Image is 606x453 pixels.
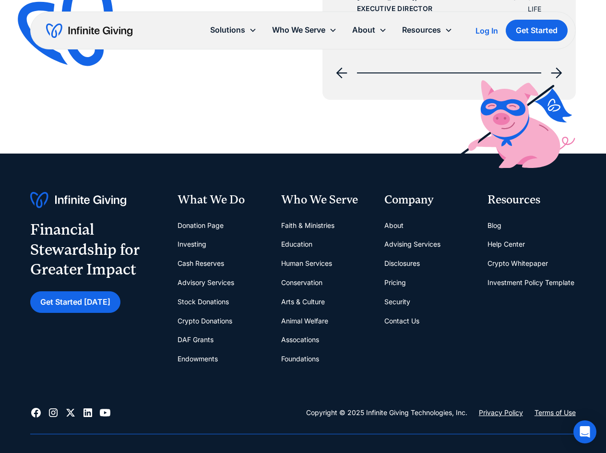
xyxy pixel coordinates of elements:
a: Foundations [281,349,319,369]
a: Blog [487,216,501,235]
a: Cash Reserves [178,254,224,273]
a: Get Started [DATE] [30,291,120,313]
a: Security [384,292,410,311]
div: Resources [487,192,575,208]
a: Education [281,235,312,254]
a: Assocations [281,330,319,349]
a: Terms of Use [535,407,576,418]
div: About [352,24,375,36]
div: Financial Stewardship for Greater Impact [30,220,162,280]
a: Stock Donations [178,292,229,311]
a: Faith & Ministries [281,216,334,235]
div: Company [384,192,472,208]
a: Investment Policy Template [487,273,574,292]
a: DAF Grants [178,330,214,349]
div: Who We Serve [272,24,325,36]
div: Resources [402,24,441,36]
div: Who We Serve [264,20,345,40]
div: Solutions [202,20,264,40]
a: Advisory Services [178,273,234,292]
a: Privacy Policy [479,407,523,418]
a: home [46,23,132,38]
div: Copyright © 2025 Infinite Giving Technologies, Inc. [306,407,467,418]
a: Investing [178,235,206,254]
a: Contact Us [384,311,419,331]
div: What We Do [178,192,265,208]
a: Arts & Culture [281,292,325,311]
a: Endowments [178,349,218,369]
a: Animal Welfare [281,311,328,331]
div: Who We Serve [281,192,369,208]
a: About [384,216,404,235]
a: Conservation [281,273,322,292]
a: Crypto Donations [178,311,232,331]
div: About [345,20,394,40]
a: Crypto Whitepaper [487,254,548,273]
a: Advising Services [384,235,440,254]
a: Log In [475,25,498,36]
div: Resources [394,20,460,40]
a: Donation Page [178,216,224,235]
div: Open Intercom Messenger [573,420,596,443]
div: Solutions [210,24,245,36]
a: Disclosures [384,254,420,273]
div: next slide [545,61,568,84]
a: Get Started [506,20,568,41]
div: Log In [475,27,498,35]
a: Human Services [281,254,332,273]
div: previous slide [330,61,353,84]
a: Help Center [487,235,525,254]
a: Pricing [384,273,406,292]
